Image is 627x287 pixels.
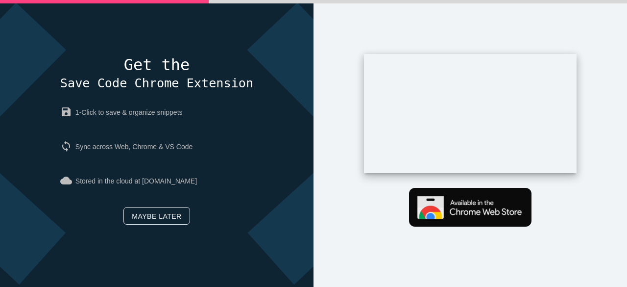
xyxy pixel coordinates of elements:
i: save [60,106,75,118]
span: Save Code Chrome Extension [60,76,253,90]
p: 1-Click to save & organize snippets [60,99,253,126]
i: sync [60,140,75,152]
p: Sync across Web, Chrome & VS Code [60,133,253,160]
a: Maybe later [123,207,190,225]
p: Stored in the cloud at [DOMAIN_NAME] [60,167,253,195]
i: cloud [60,175,75,186]
img: Get Chrome extension [409,188,531,227]
h4: Get the [60,56,253,92]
